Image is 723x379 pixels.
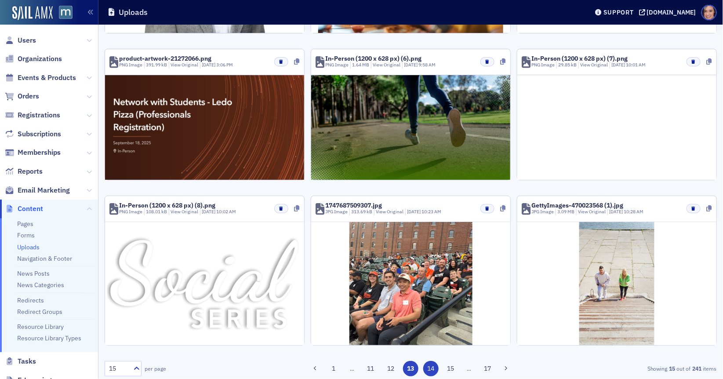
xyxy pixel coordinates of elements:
[624,208,643,215] span: 10:28 AM
[580,62,608,68] a: View Original
[18,167,43,176] span: Reports
[346,364,359,372] span: …
[376,208,403,215] a: View Original
[5,186,70,195] a: Email Marketing
[17,334,81,342] a: Resource Library Types
[18,186,70,195] span: Email Marketing
[5,167,43,176] a: Reports
[639,9,699,15] button: [DOMAIN_NAME]
[349,208,373,215] div: 313.69 kB
[407,208,421,215] span: [DATE]
[17,220,33,228] a: Pages
[5,357,36,366] a: Tasks
[5,148,61,157] a: Memberships
[17,231,35,239] a: Forms
[216,62,233,68] span: 3:06 PM
[326,361,342,376] button: 1
[404,62,418,68] span: [DATE]
[119,55,211,62] div: product-artwork-21272066.png
[531,202,623,208] div: GettyImages-470023568 (1).jpg
[383,361,399,376] button: 12
[603,8,634,16] div: Support
[5,54,62,64] a: Organizations
[17,296,44,304] a: Redirects
[18,110,60,120] span: Registrations
[144,62,167,69] div: 391.99 kB
[17,243,40,251] a: Uploads
[423,361,439,376] button: 14
[578,208,606,215] a: View Original
[443,361,458,376] button: 15
[171,62,198,68] a: View Original
[531,55,628,62] div: In-Person (1200 x 628 px) (7).png
[18,129,61,139] span: Subscriptions
[325,55,421,62] div: In-Person (1200 x 628 px) (6).png
[18,357,36,366] span: Tasks
[17,323,64,331] a: Resource Library
[325,208,348,215] div: JPG Image
[17,281,64,289] a: News Categories
[5,91,39,101] a: Orders
[647,8,696,16] div: [DOMAIN_NAME]
[171,208,198,215] a: View Original
[18,54,62,64] span: Organizations
[626,62,646,68] span: 10:01 AM
[668,364,677,372] strong: 15
[403,361,418,376] button: 13
[18,36,36,45] span: Users
[119,7,148,18] h1: Uploads
[531,62,555,69] div: PNG Image
[145,364,166,372] label: per page
[611,62,626,68] span: [DATE]
[18,204,43,214] span: Content
[119,62,142,69] div: PNG Image
[5,73,76,83] a: Events & Products
[216,208,236,215] span: 10:02 AM
[325,202,382,208] div: 1747687509307.jpg
[12,6,53,20] img: SailAMX
[17,255,72,262] a: Navigation & Footer
[556,208,575,215] div: 3.09 MB
[144,208,167,215] div: 108.01 kB
[418,62,436,68] span: 9:58 AM
[691,364,703,372] strong: 241
[531,208,554,215] div: JPG Image
[363,361,378,376] button: 11
[119,208,142,215] div: PNG Image
[17,308,62,316] a: Redirect Groups
[109,364,128,373] div: 15
[17,270,50,277] a: News Posts
[53,6,73,21] a: View Homepage
[202,208,216,215] span: [DATE]
[325,62,349,69] div: PNG Image
[18,148,61,157] span: Memberships
[556,62,577,69] div: 29.85 kB
[421,208,441,215] span: 10:23 AM
[18,73,76,83] span: Events & Products
[202,62,216,68] span: [DATE]
[463,364,476,372] span: …
[519,364,717,372] div: Showing out of items
[701,5,717,20] span: Profile
[5,36,36,45] a: Users
[350,62,370,69] div: 1.64 MB
[59,6,73,19] img: SailAMX
[18,91,39,101] span: Orders
[5,129,61,139] a: Subscriptions
[480,361,495,376] button: 17
[5,110,60,120] a: Registrations
[373,62,400,68] a: View Original
[119,202,215,208] div: In-Person (1200 x 628 px) (8).png
[609,208,624,215] span: [DATE]
[5,204,43,214] a: Content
